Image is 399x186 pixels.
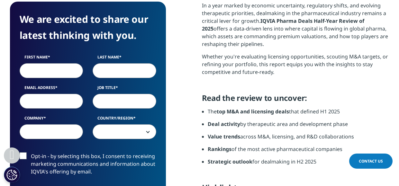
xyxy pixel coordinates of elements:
span: Contact Us [359,158,383,164]
li: by therapeutic area and development phase [208,120,389,133]
strong: Deal activity [208,120,240,128]
label: Last Name [93,54,156,63]
li: across M&A, licensing, and R&D collaborations [208,133,389,145]
label: First Name [20,54,83,63]
strong: top M&A and licensing deals [217,108,289,115]
label: Country/Region [93,115,156,124]
button: Cookies Settings [4,167,20,183]
label: Company [20,115,83,124]
li: The that defined H1 2025 [208,108,389,120]
label: Opt-in - by selecting this box, I consent to receiving marketing communications and information a... [20,152,156,179]
li: for dealmaking in H2 2025 [208,158,389,170]
strong: Strategic outlook [208,158,252,165]
p: Whether you're evaluating licensing opportunities, scouting M&A targets, or refining your portfol... [202,53,389,81]
h5: Read the review to uncover: [202,93,389,108]
strong: Value trends [208,133,240,140]
label: Job Title [93,85,156,94]
strong: IQVIA Pharma Deals Half-Year Review of 2025 [202,17,364,32]
h4: We are excited to share our latest thinking with you. [20,11,156,43]
p: In a year marked by economic uncertainty, regulatory shifts, and evolving therapeutic priorities,... [202,2,389,53]
a: Contact Us [349,154,393,169]
label: Email Address [20,85,83,94]
strong: Rankings [208,146,231,153]
li: of the most active pharmaceutical companies [208,145,389,158]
